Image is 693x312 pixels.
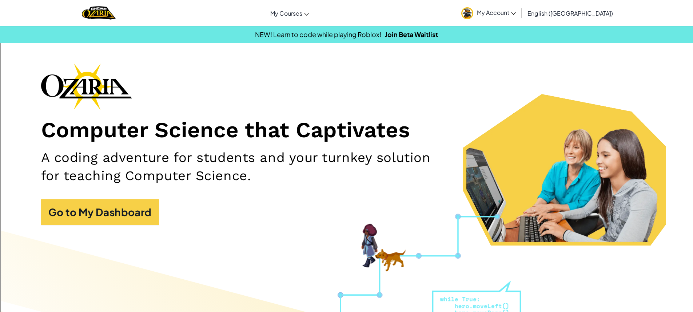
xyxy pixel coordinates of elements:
[458,1,519,24] a: My Account
[41,63,132,110] img: Ozaria branding logo
[270,9,302,17] span: My Courses
[82,5,116,20] a: Ozaria by CodeCombat logo
[477,9,516,16] span: My Account
[41,199,159,225] a: Go to My Dashboard
[41,149,451,185] h2: A coding adventure for students and your turnkey solution for teaching Computer Science.
[41,117,652,143] h1: Computer Science that Captivates
[82,5,116,20] img: Home
[385,30,438,39] a: Join Beta Waitlist
[267,3,312,23] a: My Courses
[255,30,381,39] span: NEW! Learn to code while playing Roblox!
[524,3,617,23] a: English ([GEOGRAPHIC_DATA])
[527,9,613,17] span: English ([GEOGRAPHIC_DATA])
[461,7,473,19] img: avatar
